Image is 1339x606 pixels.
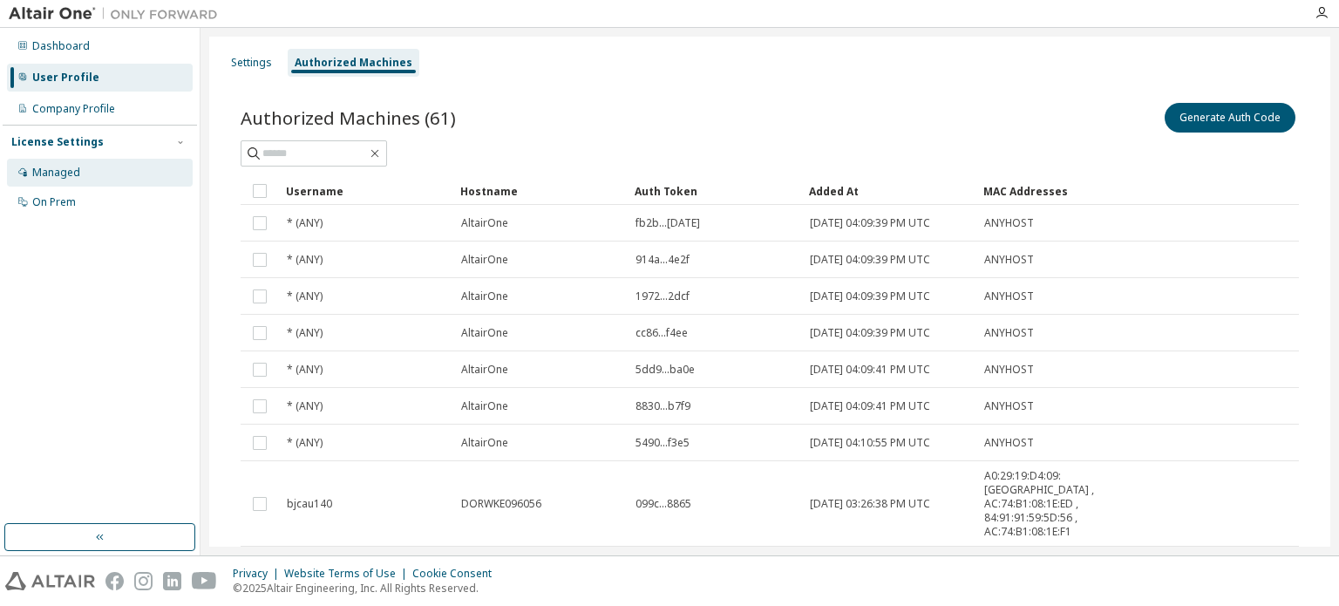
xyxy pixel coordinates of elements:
[295,56,412,70] div: Authorized Machines
[636,253,690,267] span: 914a...4e2f
[984,399,1034,413] span: ANYHOST
[134,572,153,590] img: instagram.svg
[636,363,695,377] span: 5dd9...ba0e
[636,216,700,230] span: fb2b...[DATE]
[233,567,284,581] div: Privacy
[287,289,323,303] span: * (ANY)
[287,436,323,450] span: * (ANY)
[984,469,1106,539] span: A0:29:19:D4:09:[GEOGRAPHIC_DATA] , AC:74:B1:08:1E:ED , 84:91:91:59:5D:56 , AC:74:B1:08:1E:F1
[11,135,104,149] div: License Settings
[241,106,456,130] span: Authorized Machines (61)
[287,399,323,413] span: * (ANY)
[810,399,930,413] span: [DATE] 04:09:41 PM UTC
[287,363,323,377] span: * (ANY)
[163,572,181,590] img: linkedin.svg
[192,572,217,590] img: youtube.svg
[984,436,1034,450] span: ANYHOST
[287,497,332,511] span: bjcau140
[810,326,930,340] span: [DATE] 04:09:39 PM UTC
[461,289,508,303] span: AltairOne
[810,436,930,450] span: [DATE] 04:10:55 PM UTC
[461,216,508,230] span: AltairOne
[984,326,1034,340] span: ANYHOST
[983,177,1107,205] div: MAC Addresses
[636,436,690,450] span: 5490...f3e5
[412,567,502,581] div: Cookie Consent
[635,177,795,205] div: Auth Token
[32,195,76,209] div: On Prem
[461,497,541,511] span: DORWKE096056
[461,363,508,377] span: AltairOne
[636,326,688,340] span: cc86...f4ee
[287,216,323,230] span: * (ANY)
[984,253,1034,267] span: ANYHOST
[810,363,930,377] span: [DATE] 04:09:41 PM UTC
[636,399,690,413] span: 8830...b7f9
[231,56,272,70] div: Settings
[32,71,99,85] div: User Profile
[5,572,95,590] img: altair_logo.svg
[461,399,508,413] span: AltairOne
[810,497,930,511] span: [DATE] 03:26:38 PM UTC
[287,326,323,340] span: * (ANY)
[105,572,124,590] img: facebook.svg
[32,39,90,53] div: Dashboard
[809,177,969,205] div: Added At
[461,326,508,340] span: AltairOne
[461,436,508,450] span: AltairOne
[233,581,502,596] p: © 2025 Altair Engineering, Inc. All Rights Reserved.
[284,567,412,581] div: Website Terms of Use
[287,253,323,267] span: * (ANY)
[810,253,930,267] span: [DATE] 04:09:39 PM UTC
[460,177,621,205] div: Hostname
[9,5,227,23] img: Altair One
[636,497,691,511] span: 099c...8865
[461,253,508,267] span: AltairOne
[32,166,80,180] div: Managed
[810,289,930,303] span: [DATE] 04:09:39 PM UTC
[810,216,930,230] span: [DATE] 04:09:39 PM UTC
[1165,103,1295,133] button: Generate Auth Code
[984,363,1034,377] span: ANYHOST
[286,177,446,205] div: Username
[984,289,1034,303] span: ANYHOST
[32,102,115,116] div: Company Profile
[636,289,690,303] span: 1972...2dcf
[984,216,1034,230] span: ANYHOST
